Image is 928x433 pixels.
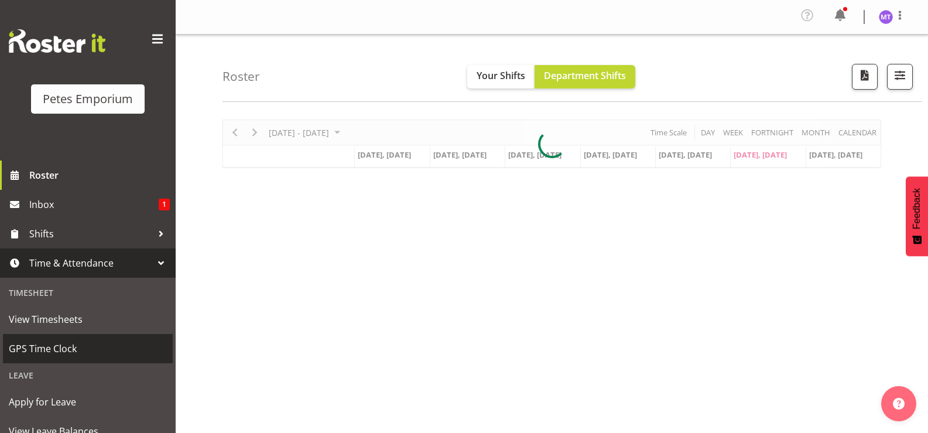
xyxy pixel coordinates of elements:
button: Feedback - Show survey [906,176,928,256]
h4: Roster [222,70,260,83]
div: Leave [3,363,173,387]
a: View Timesheets [3,305,173,334]
a: GPS Time Clock [3,334,173,363]
span: 1 [159,199,170,210]
img: mya-taupawa-birkhead5814.jpg [879,10,893,24]
span: GPS Time Clock [9,340,167,357]
span: Apply for Leave [9,393,167,411]
button: Filter Shifts [887,64,913,90]
span: Inbox [29,196,159,213]
img: help-xxl-2.png [893,398,905,410]
span: Roster [29,166,170,184]
div: Timesheet [3,281,173,305]
span: View Timesheets [9,311,167,328]
span: Time & Attendance [29,254,152,272]
button: Your Shifts [467,65,535,88]
span: Your Shifts [477,69,525,82]
button: Department Shifts [535,65,635,88]
div: Petes Emporium [43,90,133,108]
button: Download a PDF of the roster according to the set date range. [852,64,878,90]
span: Department Shifts [544,69,626,82]
span: Feedback [912,188,922,229]
img: Rosterit website logo [9,29,105,53]
a: Apply for Leave [3,387,173,417]
span: Shifts [29,225,152,243]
